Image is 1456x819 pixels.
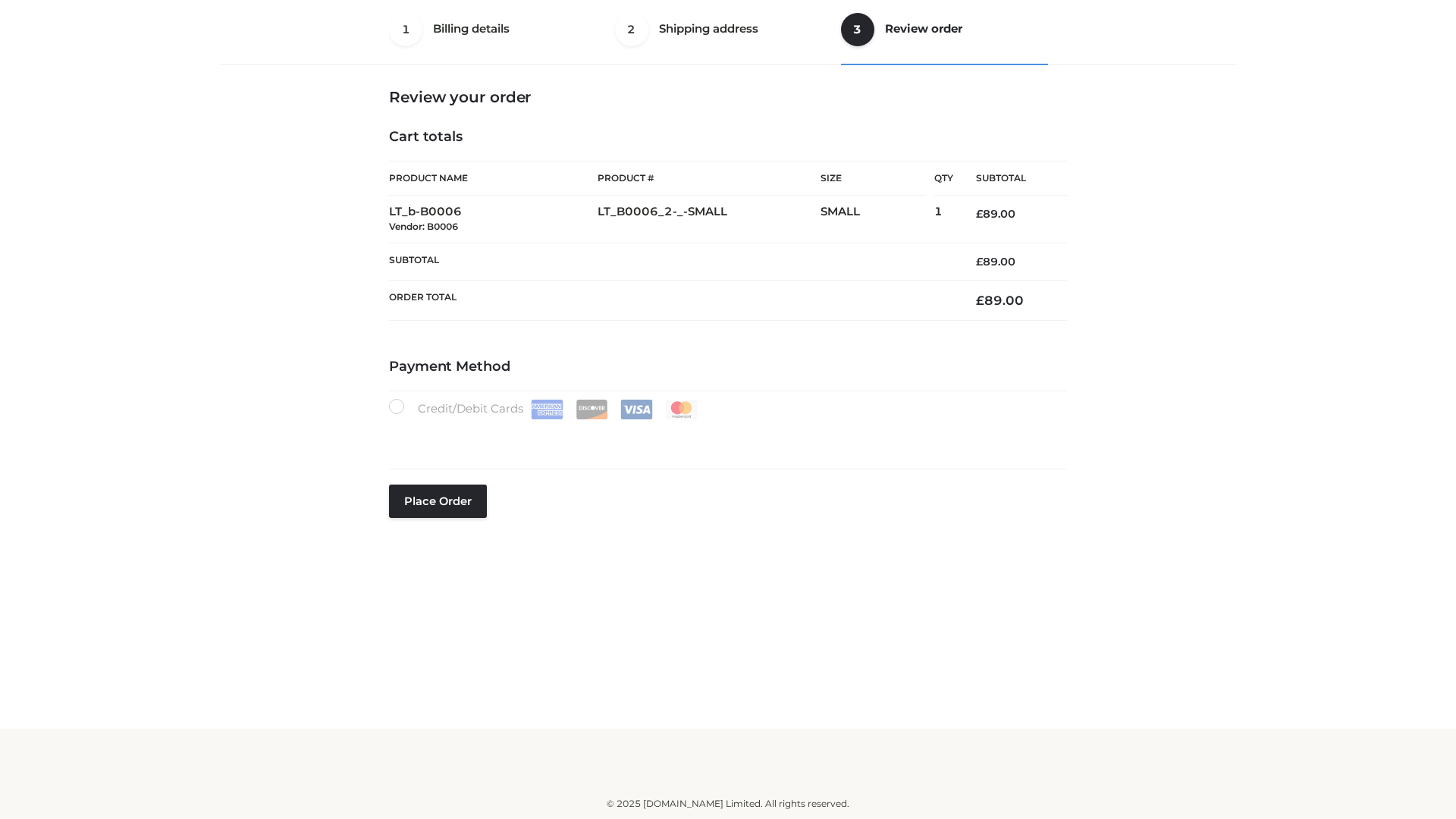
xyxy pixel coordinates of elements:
[976,207,983,221] span: £
[389,221,458,232] small: Vendor: B0006
[976,255,983,268] span: £
[389,161,598,196] th: Product Name
[389,129,1067,146] h4: Cart totals
[389,243,953,280] th: Subtotal
[620,400,653,419] img: Visa
[389,485,487,518] button: Place order
[389,88,1067,106] h3: Review your order
[389,281,953,321] th: Order Total
[531,400,563,419] img: Amex
[953,162,1067,196] th: Subtotal
[598,161,821,196] th: Product #
[976,255,1015,268] bdi: 89.00
[398,426,1058,443] iframe: Secure card payment input frame
[389,196,598,243] td: LT_b-B0006
[389,359,1067,375] h4: Payment Method
[665,400,698,419] img: Mastercard
[934,196,953,243] td: 1
[976,293,1024,308] bdi: 89.00
[976,207,1015,221] bdi: 89.00
[389,399,699,419] label: Credit/Debit Cards
[576,400,608,419] img: Discover
[821,196,934,243] td: SMALL
[225,796,1231,811] div: © 2025 [DOMAIN_NAME] Limited. All rights reserved.
[821,162,927,196] th: Size
[976,293,984,308] span: £
[934,161,953,196] th: Qty
[598,196,821,243] td: LT_B0006_2-_-SMALL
